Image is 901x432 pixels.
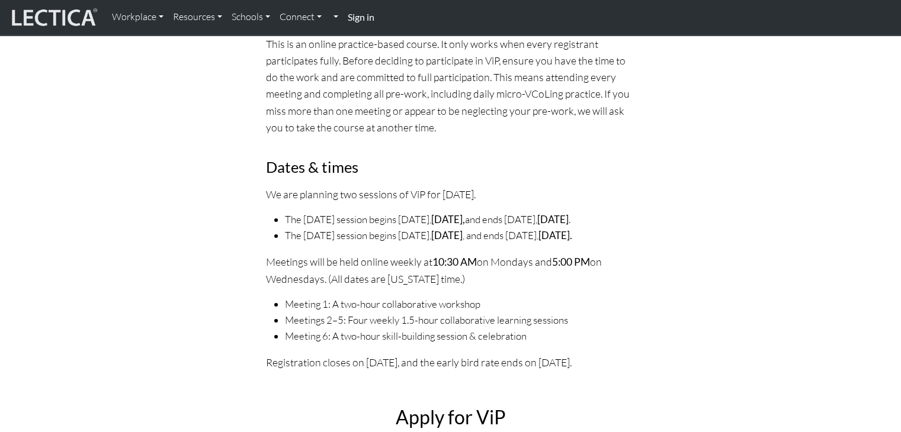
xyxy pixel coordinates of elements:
[285,328,636,344] li: Meeting 6: A two-hour skill-building session & celebration
[348,11,374,22] strong: Sign in
[285,212,636,228] li: The [DATE] session begins [DATE], and ends [DATE], .
[538,229,572,241] strong: [DATE].
[432,256,477,268] strong: 10:30 AM
[343,5,379,30] a: Sign in
[227,5,275,30] a: Schools
[266,186,636,202] p: We are planning two sessions of ViP for [DATE].
[9,7,98,29] img: lecticalive
[431,229,463,241] strong: [DATE]
[275,5,326,30] a: Connect
[266,253,636,287] p: Meetings will be held online weekly at on Mondays and on Wednesdays. (All dates are [US_STATE] ti...
[552,256,590,268] strong: 5:00 PM
[168,5,227,30] a: Resources
[285,312,636,328] li: Meetings 2–5: Four weekly 1.5-hour collaborative learning sessions
[266,406,636,428] h2: Apply for ViP
[537,213,569,225] strong: [DATE]
[266,354,636,370] p: Registration closes on [DATE], and the early bird rate ends on [DATE].
[285,296,636,312] li: Meeting 1: A two-hour collaborative workshop
[266,158,636,176] h3: Dates & times
[266,36,636,136] p: This is an online practice-based course. It only works when every registrant participates fully. ...
[107,5,168,30] a: Workplace
[431,213,465,225] strong: [DATE],
[285,228,636,244] li: The [DATE] session begins [DATE], , and ends [DATE],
